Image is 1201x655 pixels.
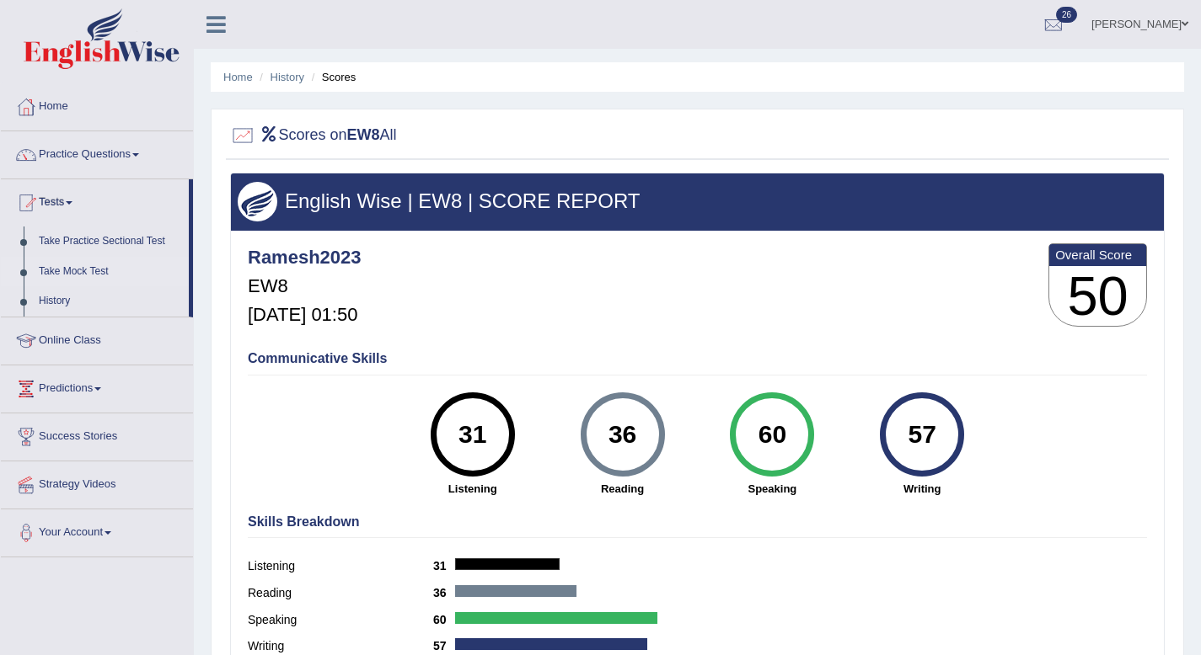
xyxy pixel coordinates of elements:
[31,226,189,257] a: Take Practice Sectional Test
[1,317,193,359] a: Online Class
[1,83,193,125] a: Home
[248,557,433,575] label: Listening
[248,248,362,268] h4: Ramesh2023
[347,126,380,143] b: EW8
[433,613,455,626] b: 60
[705,481,839,497] strong: Speaking
[31,286,189,317] a: History
[406,481,539,497] strong: Listening
[433,586,455,599] b: 36
[1,509,193,551] a: Your Account
[442,399,503,470] div: 31
[1,179,189,221] a: Tests
[248,514,1147,530] h4: Skills Breakdown
[1,365,193,407] a: Predictions
[248,611,433,629] label: Speaking
[1,131,193,173] a: Practice Questions
[248,351,1147,366] h4: Communicative Skills
[592,399,653,470] div: 36
[271,71,304,83] a: History
[248,276,362,296] h5: EW8
[1049,266,1146,327] h3: 50
[31,257,189,287] a: Take Mock Test
[1,413,193,455] a: Success Stories
[1,461,193,503] a: Strategy Videos
[248,305,362,325] h5: [DATE] 01:50
[1056,7,1077,23] span: 26
[742,399,803,470] div: 60
[238,182,277,221] img: wings.png
[433,639,455,652] b: 57
[308,69,357,85] li: Scores
[248,637,433,655] label: Writing
[238,190,1157,212] h3: English Wise | EW8 | SCORE REPORT
[892,399,953,470] div: 57
[556,481,689,497] strong: Reading
[433,559,455,572] b: 31
[855,481,989,497] strong: Writing
[223,71,253,83] a: Home
[248,584,433,602] label: Reading
[230,123,397,148] h2: Scores on All
[1055,248,1140,262] b: Overall Score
